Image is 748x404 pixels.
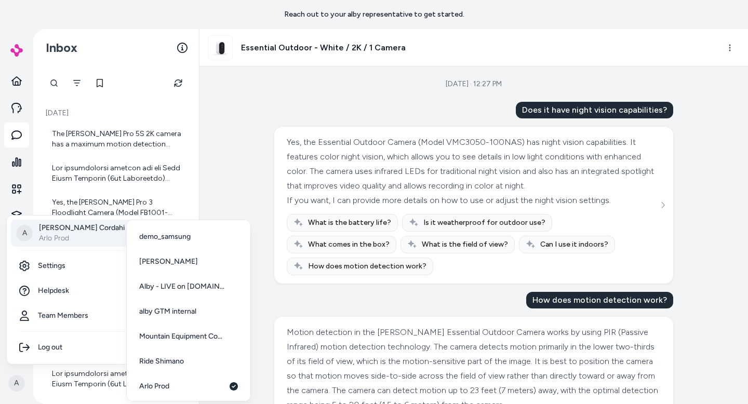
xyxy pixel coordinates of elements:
span: Mountain Equipment Company [139,331,224,342]
a: Team Members [11,303,138,328]
span: Arlo Prod [139,381,169,392]
p: Arlo Prod [39,233,125,244]
a: Settings [11,253,138,278]
span: demo_samsung [139,232,191,242]
div: Log out [11,335,138,360]
span: A [16,225,33,241]
p: [PERSON_NAME] Cordahi [39,223,125,233]
span: Ride Shimano [139,356,184,367]
span: Alby - LIVE on [DOMAIN_NAME] [139,281,225,292]
span: Helpdesk [38,286,69,296]
span: alby GTM internal [139,306,196,317]
span: [PERSON_NAME] [139,257,198,267]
